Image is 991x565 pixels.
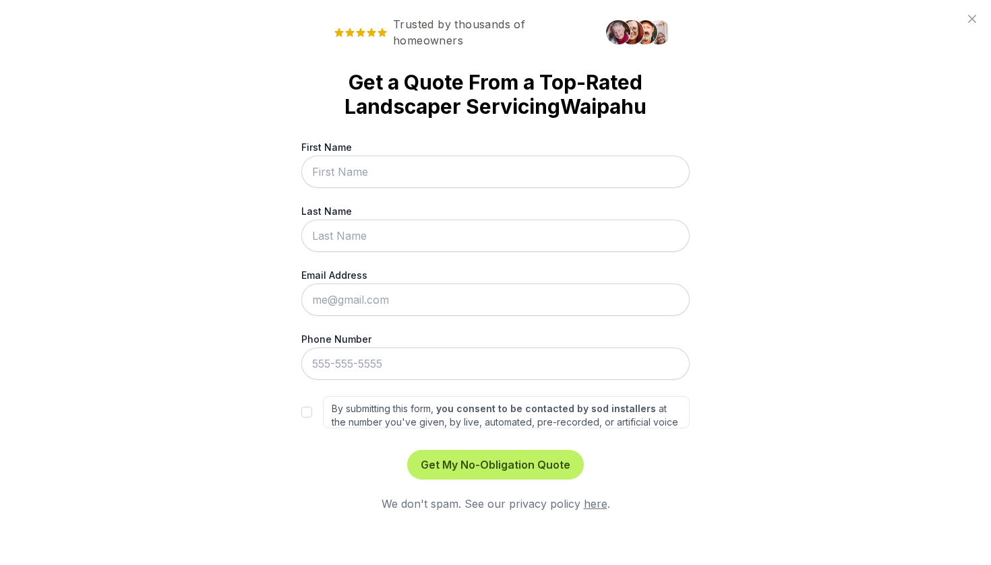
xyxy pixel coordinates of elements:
[323,70,668,119] strong: Get a Quote From a Top-Rated Landscaper Servicing Waipahu
[301,284,690,316] input: me@gmail.com
[323,396,690,428] label: By submitting this form, at the number you've given, by live, automated, pre-recorded, or artific...
[323,16,598,48] span: Trusted by thousands of homeowners
[301,496,690,512] div: We don't spam. See our privacy policy .
[301,156,690,188] input: First Name
[301,140,690,154] label: First Name
[584,497,607,510] a: here
[301,220,690,252] input: Last Name
[301,332,690,346] label: Phone Number
[436,403,656,414] strong: you consent to be contacted by sod installers
[407,450,584,479] button: Get My No-Obligation Quote
[301,347,690,380] input: 555-555-5555
[301,268,690,282] label: Email Address
[301,204,690,218] label: Last Name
